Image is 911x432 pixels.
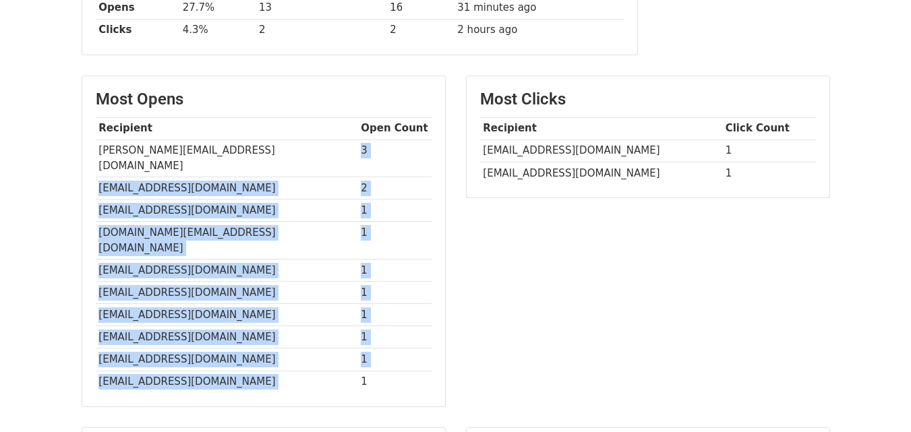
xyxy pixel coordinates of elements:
td: 2 [358,177,432,199]
td: 1 [358,222,432,259]
h3: Most Clicks [480,90,816,109]
th: Recipient [480,117,722,140]
td: [EMAIL_ADDRESS][DOMAIN_NAME] [96,371,358,393]
td: [PERSON_NAME][EMAIL_ADDRESS][DOMAIN_NAME] [96,140,358,177]
td: 2 hours ago [454,19,624,41]
td: 1 [358,282,432,304]
td: [EMAIL_ADDRESS][DOMAIN_NAME] [480,140,722,162]
td: [EMAIL_ADDRESS][DOMAIN_NAME] [96,259,358,282]
td: 4.3% [179,19,256,41]
th: Open Count [358,117,432,140]
td: 1 [358,259,432,282]
td: [EMAIL_ADDRESS][DOMAIN_NAME] [96,348,358,371]
td: 1 [358,199,432,222]
td: [EMAIL_ADDRESS][DOMAIN_NAME] [96,177,358,199]
th: Clicks [96,19,179,41]
td: 1 [358,348,432,371]
td: [EMAIL_ADDRESS][DOMAIN_NAME] [480,162,722,184]
td: 1 [358,371,432,393]
td: 1 [358,304,432,326]
td: 2 [386,19,454,41]
th: Click Count [722,117,816,140]
th: Recipient [96,117,358,140]
iframe: Chat Widget [844,367,911,432]
td: [EMAIL_ADDRESS][DOMAIN_NAME] [96,304,358,326]
td: [EMAIL_ADDRESS][DOMAIN_NAME] [96,282,358,304]
h3: Most Opens [96,90,432,109]
td: 1 [722,162,816,184]
td: 1 [722,140,816,162]
td: 3 [358,140,432,177]
td: [DOMAIN_NAME][EMAIL_ADDRESS][DOMAIN_NAME] [96,222,358,259]
td: 1 [358,326,432,348]
td: 2 [256,19,386,41]
td: [EMAIL_ADDRESS][DOMAIN_NAME] [96,199,358,222]
td: [EMAIL_ADDRESS][DOMAIN_NAME] [96,326,358,348]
